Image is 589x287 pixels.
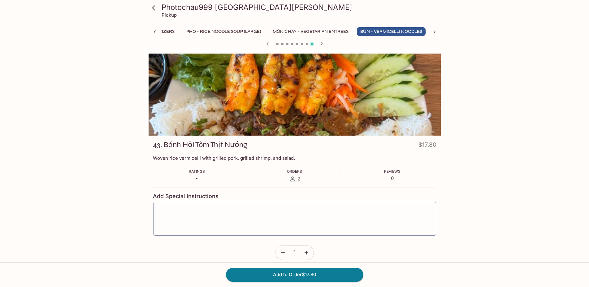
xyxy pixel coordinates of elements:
[287,169,302,174] span: Orders
[269,27,352,36] button: MÓN CHAY - Vegetarian Entrees
[226,268,363,281] button: Add to Order$17.80
[357,27,426,36] button: BÚN - Vermicelli Noodles
[297,176,300,182] span: 2
[183,27,264,36] button: Pho - Rice Noodle Soup (Large)
[418,140,436,152] h4: $17.80
[162,2,438,12] h3: Photochau999 [GEOGRAPHIC_DATA][PERSON_NAME]
[162,12,177,18] p: Pickup
[149,54,441,136] div: 43. Bánh Hỏi Tôm Thịt Nướng
[153,193,436,200] h4: Add Special Instructions
[189,175,205,181] p: -
[293,249,296,256] span: 1
[384,175,401,181] p: 0
[384,169,401,174] span: Reviews
[153,155,436,161] p: Woven rice vermicelli with grilled pork, grilled shrimp, and salad.
[153,140,247,150] h3: 43. Bánh Hỏi Tôm Thịt Nướng
[189,169,205,174] span: Ratings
